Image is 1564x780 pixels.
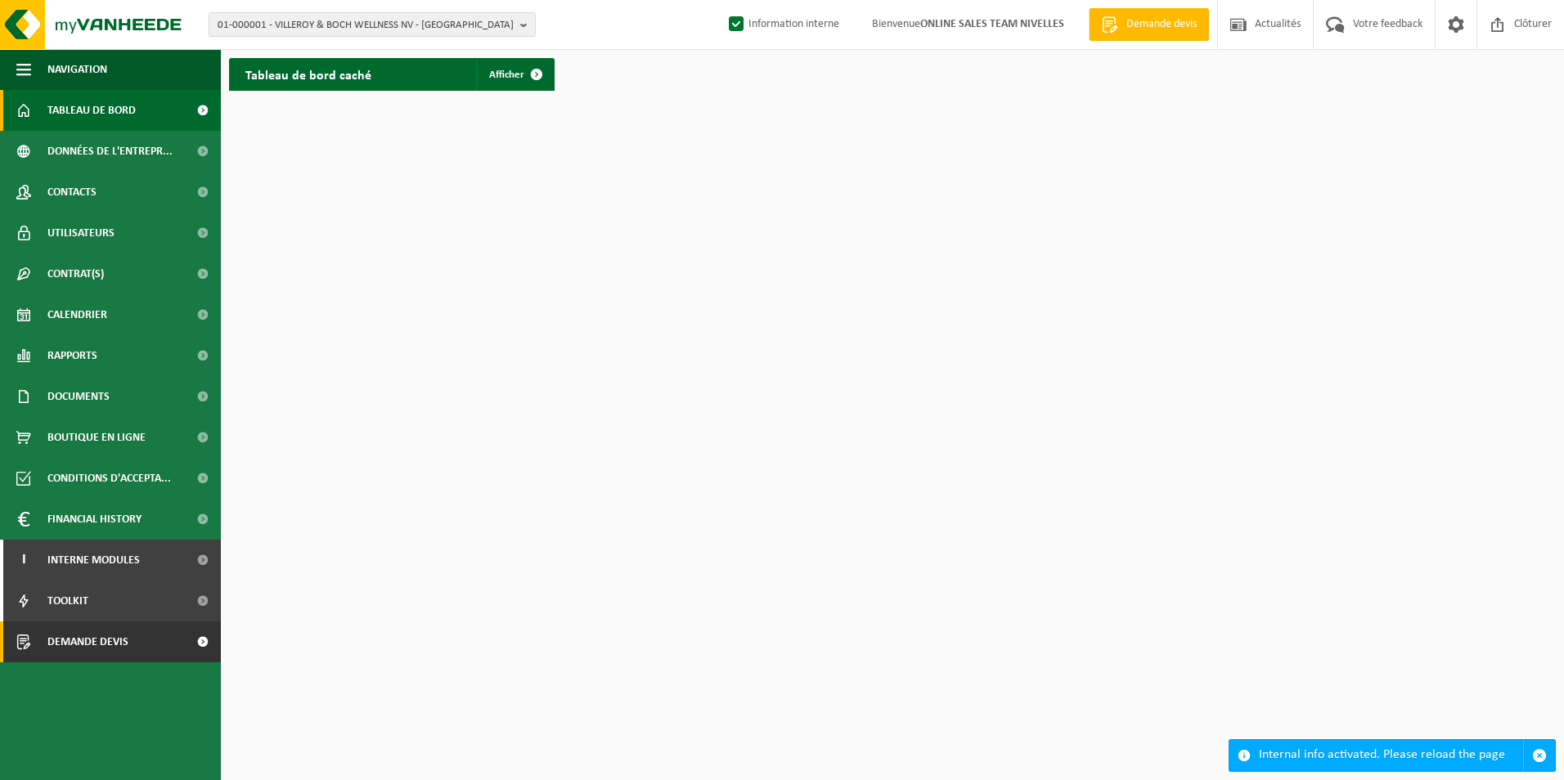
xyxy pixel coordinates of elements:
span: Données de l'entrepr... [47,131,173,172]
span: I [16,540,31,581]
a: Demande devis [1089,8,1209,41]
label: Information interne [726,12,839,37]
span: Rapports [47,335,97,376]
span: Utilisateurs [47,213,115,253]
div: Internal info activated. Please reload the page [1259,740,1523,771]
span: 01-000001 - VILLEROY & BOCH WELLNESS NV - [GEOGRAPHIC_DATA] [218,13,514,38]
span: Navigation [47,49,107,90]
span: Demande devis [1122,16,1201,33]
span: Afficher [489,69,524,80]
span: Calendrier [47,294,107,335]
span: Conditions d'accepta... [47,458,171,499]
span: Toolkit [47,581,88,621]
span: Interne modules [47,540,140,581]
span: Tableau de bord [47,90,136,131]
strong: ONLINE SALES TEAM NIVELLES [920,18,1064,30]
button: 01-000001 - VILLEROY & BOCH WELLNESS NV - [GEOGRAPHIC_DATA] [209,12,536,37]
a: Afficher [476,58,553,91]
h2: Tableau de bord caché [229,58,388,90]
span: Boutique en ligne [47,417,146,458]
span: Contacts [47,172,97,213]
span: Documents [47,376,110,417]
span: Financial History [47,499,142,540]
span: Contrat(s) [47,253,104,294]
span: Demande devis [47,621,128,662]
